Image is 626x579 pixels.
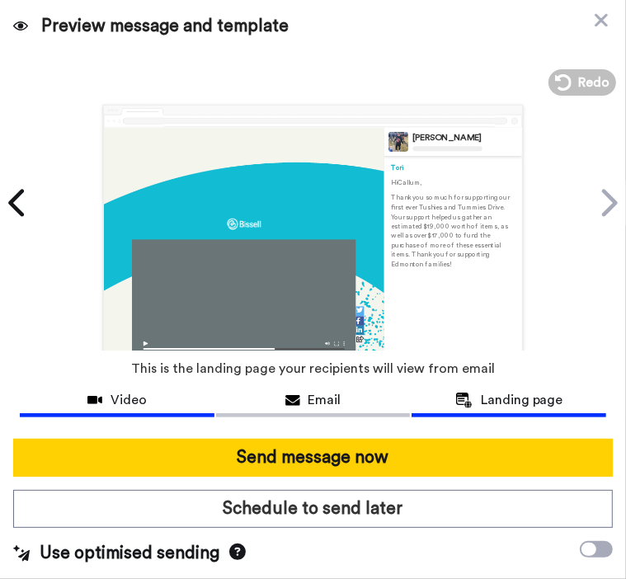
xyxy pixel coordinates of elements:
[132,336,356,355] img: player-controls-full.svg
[391,163,515,172] div: Tori
[412,132,482,143] div: [PERSON_NAME]
[40,541,219,566] span: Use optimised sending
[388,131,408,151] img: Profile Image
[308,390,341,410] span: Email
[391,178,515,187] p: Hi Callum ,
[13,439,613,477] button: Send message now
[481,390,563,410] span: Landing page
[391,193,515,269] p: Thank you so much for supporting our first ever Tushies and Tummies Drive. Your support helped us...
[111,390,147,410] span: Video
[131,351,495,387] span: This is the landing page your recipients will view from email
[13,490,613,528] button: Schedule to send later
[223,214,265,233] img: 368267b0-effd-4b9b-8a13-9be67f265607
